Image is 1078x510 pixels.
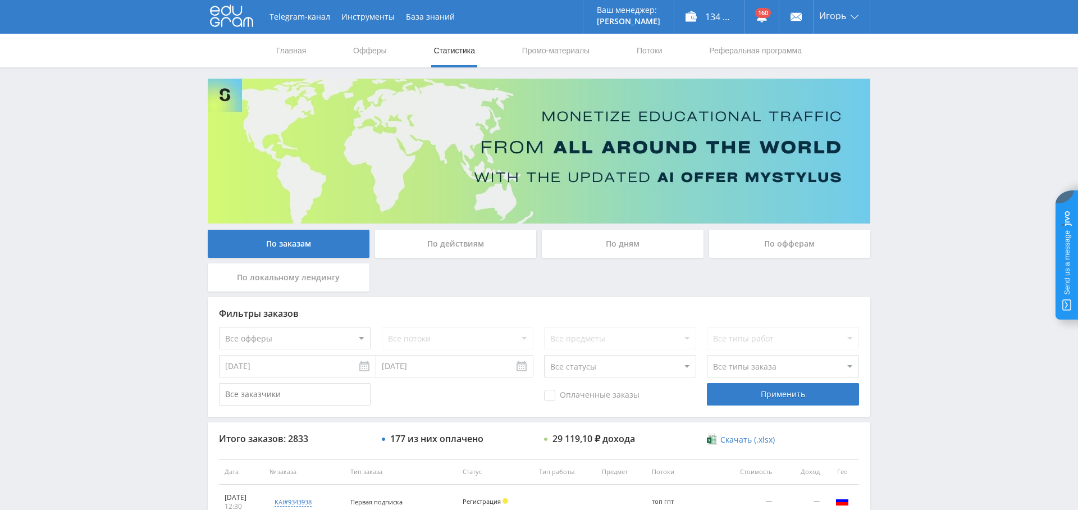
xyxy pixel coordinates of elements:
[432,34,476,67] a: Статистика
[709,230,871,258] div: По офферам
[275,34,307,67] a: Главная
[544,390,640,401] span: Оплаченные заказы
[597,17,660,26] p: [PERSON_NAME]
[521,34,591,67] a: Промо-материалы
[636,34,664,67] a: Потоки
[707,383,858,406] div: Применить
[219,383,371,406] input: Все заказчики
[819,11,846,20] span: Игорь
[208,79,870,224] img: Banner
[597,6,660,15] p: Ваш менеджер:
[708,34,803,67] a: Реферальная программа
[208,230,369,258] div: По заказам
[352,34,388,67] a: Офферы
[542,230,704,258] div: По дням
[208,263,369,292] div: По локальному лендингу
[375,230,537,258] div: По действиям
[219,308,859,318] div: Фильтры заказов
